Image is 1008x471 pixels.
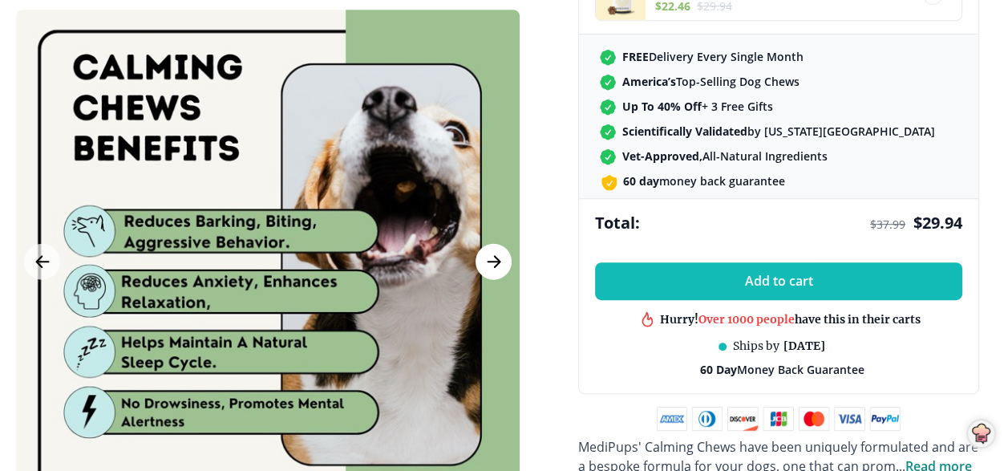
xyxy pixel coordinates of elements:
strong: FREE [622,49,649,64]
button: Previous Image [24,243,60,279]
span: $ 29.94 [913,212,962,233]
strong: 60 Day [700,362,737,377]
span: Delivery Every Single Month [622,49,804,64]
span: money back guarantee [623,173,785,189]
span: Top-Selling Dog Chews [622,74,800,89]
div: Hurry! have this in their carts [660,312,921,327]
button: Next Image [476,243,512,279]
strong: Up To 40% Off [622,99,702,114]
strong: Vet-Approved, [622,148,702,164]
span: by [US_STATE][GEOGRAPHIC_DATA] [622,124,935,139]
span: MediPups' Calming Chews have been uniquely formulated and are [578,438,978,456]
span: $ 37.99 [870,217,905,232]
span: All-Natural Ingredients [622,148,828,164]
span: [DATE] [783,339,825,354]
button: Add to cart [595,262,962,300]
span: + 3 Free Gifts [622,99,773,114]
strong: 60 day [623,173,659,189]
strong: America’s [622,74,676,89]
img: payment methods [657,407,901,431]
span: Add to cart [745,274,813,289]
span: Total: [595,212,640,233]
span: Money Back Guarantee [700,362,864,377]
span: Ships by [733,339,779,354]
span: Over 1000 people [698,312,795,327]
strong: Scientifically Validated [622,124,747,139]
